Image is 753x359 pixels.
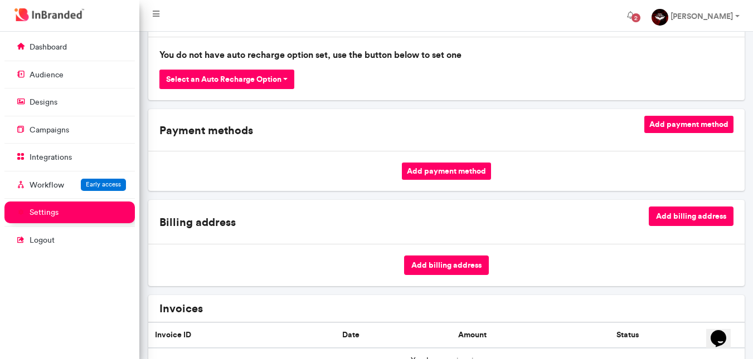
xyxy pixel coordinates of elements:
[4,91,135,112] a: designs
[4,36,135,57] a: dashboard
[159,70,295,89] button: Select an Auto Recharge Option
[30,207,59,218] p: settings
[631,13,640,22] span: 2
[159,215,640,229] h5: Billing address
[610,323,745,348] th: Status
[652,9,668,26] img: profile dp
[644,116,733,133] button: Add payment method
[643,4,749,27] a: [PERSON_NAME]
[30,180,64,191] p: Workflow
[12,6,87,24] img: InBranded Logo
[649,206,733,226] button: Add billing address
[4,119,135,140] a: campaigns
[4,146,135,168] a: integrations
[4,201,135,223] a: settings
[451,323,610,348] th: Amount
[30,152,72,163] p: integrations
[404,255,489,275] button: Add billing address
[30,42,67,53] p: dashboard
[159,124,636,137] h5: Payment methods
[30,70,64,81] p: audience
[148,323,336,348] th: Invoice ID
[402,163,491,180] button: Add payment method
[706,314,742,348] iframe: chat widget
[86,180,121,188] span: Early access
[4,64,135,85] a: audience
[30,97,57,108] p: designs
[618,4,643,27] button: 2
[159,48,733,61] p: You do not have auto recharge option set, use the button below to set one
[30,125,69,136] p: campaigns
[4,174,135,195] a: WorkflowEarly access
[159,302,733,315] h5: Invoices
[336,323,451,348] th: Date
[30,235,55,246] p: logout
[671,11,733,21] strong: [PERSON_NAME]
